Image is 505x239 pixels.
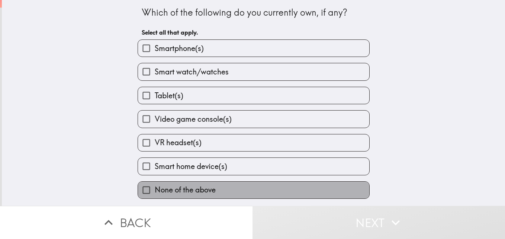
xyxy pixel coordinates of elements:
button: Smart watch/watches [138,63,369,80]
span: Tablet(s) [155,90,183,101]
h6: Select all that apply. [142,28,366,36]
button: Video game console(s) [138,111,369,127]
span: None of the above [155,185,216,195]
span: Smart home device(s) [155,161,227,172]
button: Next [252,206,505,239]
span: Video game console(s) [155,114,232,124]
span: Smart watch/watches [155,67,229,77]
button: Tablet(s) [138,87,369,104]
button: Smartphone(s) [138,40,369,57]
div: Which of the following do you currently own, if any? [142,6,366,19]
button: None of the above [138,182,369,198]
span: VR headset(s) [155,137,202,148]
button: VR headset(s) [138,134,369,151]
button: Smart home device(s) [138,158,369,175]
span: Smartphone(s) [155,43,204,54]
